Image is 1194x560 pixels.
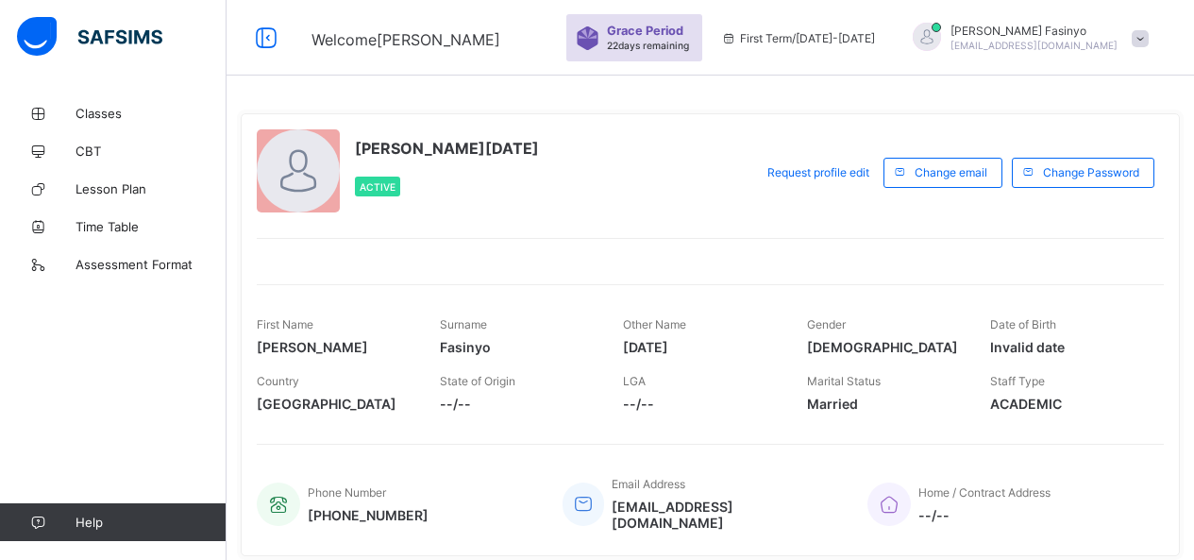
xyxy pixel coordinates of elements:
span: ACADEMIC [990,396,1145,412]
span: Country [257,374,299,388]
span: [PERSON_NAME] Fasinyo [950,24,1118,38]
span: Assessment Format [76,257,227,272]
span: Home / Contract Address [918,485,1051,500]
span: Other Name [623,317,686,331]
span: Date of Birth [990,317,1056,331]
span: State of Origin [440,374,515,388]
span: 22 days remaining [607,40,689,51]
span: [EMAIL_ADDRESS][DOMAIN_NAME] [950,40,1118,51]
span: Gender [807,317,846,331]
span: Married [807,396,962,412]
span: Help [76,515,226,530]
span: Request profile edit [767,165,869,179]
span: Change email [915,165,987,179]
span: Active [360,181,395,193]
span: Change Password [1043,165,1139,179]
span: Welcome [PERSON_NAME] [311,30,500,49]
span: First Name [257,317,313,331]
img: sticker-purple.71386a28dfed39d6af7621340158ba97.svg [576,26,599,50]
span: CBT [76,144,227,159]
span: [GEOGRAPHIC_DATA] [257,396,412,412]
span: [DEMOGRAPHIC_DATA] [807,339,962,355]
span: [EMAIL_ADDRESS][DOMAIN_NAME] [612,499,839,531]
span: Phone Number [308,485,386,500]
span: [PERSON_NAME][DATE] [355,139,539,158]
div: EstherFasinyo [894,23,1158,54]
img: safsims [17,17,162,57]
span: Email Address [612,477,685,491]
span: Staff Type [990,374,1045,388]
span: --/-- [918,507,1051,523]
span: [PERSON_NAME] [257,339,412,355]
span: Fasinyo [440,339,595,355]
span: Marital Status [807,374,881,388]
span: Classes [76,106,227,121]
span: Grace Period [607,24,683,38]
span: --/-- [440,396,595,412]
span: LGA [623,374,646,388]
span: [DATE] [623,339,778,355]
span: session/term information [721,31,875,45]
span: --/-- [623,396,778,412]
span: Lesson Plan [76,181,227,196]
span: Time Table [76,219,227,234]
span: Invalid date [990,339,1145,355]
span: Surname [440,317,487,331]
span: [PHONE_NUMBER] [308,507,429,523]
